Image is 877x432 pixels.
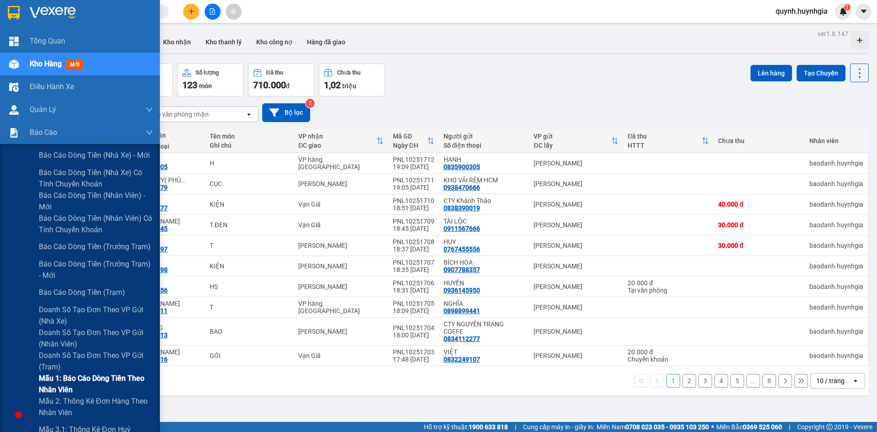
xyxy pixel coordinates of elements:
[534,262,618,270] div: [PERSON_NAME]
[324,80,341,91] span: 1,02
[39,350,153,373] span: Doanh số tạo đơn theo VP gửi (trạm)
[210,201,289,208] div: KIỆN
[393,142,427,149] div: Ngày ĐH
[809,137,863,144] div: Nhân viên
[294,129,388,153] th: Toggle SortBy
[515,422,516,432] span: |
[393,176,434,184] div: PNL10251711
[444,356,480,363] div: 0832249107
[39,213,153,235] span: Báo cáo dòng tiền (nhân viên) có tính chuyển khoản
[666,374,680,388] button: 1
[444,142,525,149] div: Số điện thoại
[39,395,153,418] span: Mẫu 2: Thống kê đơn hàng theo nhân viên
[131,132,201,139] div: Người nhận
[851,31,869,49] div: Tạo kho hàng mới
[534,133,611,140] div: VP gửi
[529,129,623,153] th: Toggle SortBy
[342,82,356,90] span: triệu
[743,423,782,431] strong: 0369 525 060
[188,8,195,15] span: plus
[534,180,618,187] div: [PERSON_NAME]
[534,304,618,311] div: [PERSON_NAME]
[266,69,283,76] div: Đã thu
[300,31,353,53] button: Hàng đã giao
[226,4,242,20] button: aim
[393,307,434,315] div: 18:09 [DATE]
[444,238,525,245] div: HUY
[826,424,833,430] span: copyright
[844,4,851,11] sup: 1
[534,160,618,167] div: [PERSON_NAME]
[816,376,845,385] div: 10 / trang
[298,242,384,249] div: [PERSON_NAME]
[131,156,201,163] div: VŨ
[146,110,209,119] div: Chọn văn phòng nhận
[393,133,427,140] div: Mã GD
[628,356,709,363] div: Chuyển khoản
[30,59,62,68] span: Kho hàng
[730,374,744,388] button: 5
[181,176,186,184] span: ...
[210,221,289,229] div: T.ĐEN
[298,180,384,187] div: [PERSON_NAME]
[393,156,434,163] div: PNL10251712
[444,197,525,204] div: CTY Khánh Thảo
[131,238,201,245] div: TRÂM
[393,266,434,273] div: 18:35 [DATE]
[245,111,253,118] svg: open
[298,156,384,171] div: VP hàng [GEOGRAPHIC_DATA]
[444,300,525,307] div: NGHĨA
[39,190,153,213] span: Báo cáo dòng tiền (nhân viên) - mới
[444,218,525,225] div: TÀI LỘC
[262,103,310,122] button: Bộ lọc
[444,335,480,342] div: 0834112277
[249,31,300,53] button: Kho công nợ
[628,279,709,287] div: 20.000 đ
[444,348,525,356] div: VIỆT
[298,201,384,208] div: Vạn Giã
[66,59,83,69] span: mới
[809,160,863,167] div: baodanh.huynhgia
[30,81,74,92] span: Điều hành xe
[444,245,480,253] div: 0767455556
[210,160,289,167] div: H
[210,142,289,149] div: Ghi chú
[444,133,525,140] div: Người gửi
[469,423,508,431] strong: 1900 633 818
[444,156,525,163] div: HẠNH
[131,300,201,307] div: MINH PHƯỚC
[746,374,760,388] button: ...
[209,8,216,15] span: file-add
[534,242,618,249] div: [PERSON_NAME]
[839,7,847,16] img: icon-new-feature
[534,201,618,208] div: [PERSON_NAME]
[146,106,153,113] span: down
[39,167,153,190] span: Báo cáo dòng tiền (nhà xe) có tính chuyển khoản
[286,82,290,90] span: đ
[39,241,151,252] span: Báo cáo dòng tiền (trưởng trạm)
[319,64,385,96] button: Chưa thu1,02 triệu
[444,266,480,273] div: 0907788357
[444,307,480,315] div: 0898899441
[9,105,19,115] img: warehouse-icon
[718,137,800,144] div: Chưa thu
[30,127,57,138] span: Báo cáo
[393,218,434,225] div: PNL10251709
[809,283,863,290] div: baodanh.huynhgia
[230,8,237,15] span: aim
[444,225,480,232] div: 0911567666
[210,262,289,270] div: KIỆN
[625,423,709,431] strong: 0708 023 035 - 0935 103 250
[444,176,525,184] div: KHO VẢI RÈM HCM
[714,374,728,388] button: 4
[809,242,863,249] div: baodanh.huynhgia
[393,225,434,232] div: 18:45 [DATE]
[534,328,618,335] div: [PERSON_NAME]
[682,374,696,388] button: 2
[809,201,863,208] div: baodanh.huynhgia
[393,238,434,245] div: PNL10251708
[39,149,150,161] span: Báo cáo dòng tiền (nhà xe) - mới
[39,304,153,327] span: Doanh số tạo đơn theo VP gửi (nhà xe)
[298,262,384,270] div: [PERSON_NAME]
[131,259,201,266] div: NGUYỆT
